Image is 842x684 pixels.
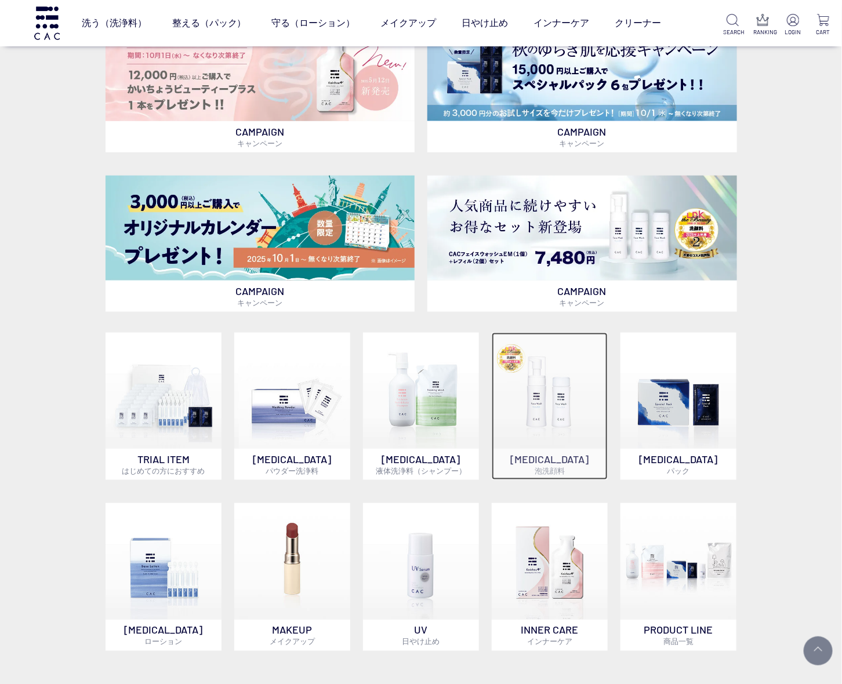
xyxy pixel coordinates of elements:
[237,298,282,307] span: キャンペーン
[462,7,509,39] a: 日やけ止め
[106,176,415,312] a: カレンダープレゼント カレンダープレゼント CAMPAIGNキャンペーン
[266,466,318,475] span: パウダー洗浄料
[106,121,415,152] p: CAMPAIGN
[753,28,772,37] p: RANKING
[427,176,737,281] img: フェイスウォッシュ＋レフィル2個セット
[106,449,222,480] p: TRIAL ITEM
[615,7,662,39] a: クリーナー
[106,620,222,651] p: [MEDICAL_DATA]
[427,16,737,152] a: スペシャルパックお試しプレゼント スペシャルパックお試しプレゼント CAMPAIGNキャンペーン
[427,16,737,121] img: スペシャルパックお試しプレゼント
[402,637,440,646] span: 日やけ止め
[106,281,415,312] p: CAMPAIGN
[172,7,246,39] a: 整える（パック）
[492,449,608,480] p: [MEDICAL_DATA]
[106,16,415,121] img: 腸活お試しキャンペーン
[620,333,736,480] a: [MEDICAL_DATA]パック
[663,637,694,646] span: 商品一覧
[106,333,222,449] img: トライアルセット
[234,620,350,651] p: MAKEUP
[427,176,737,312] a: フェイスウォッシュ＋レフィル2個セット フェイスウォッシュ＋レフィル2個セット CAMPAIGNキャンペーン
[492,333,608,449] img: 泡洗顔料
[620,503,736,650] a: PRODUCT LINE商品一覧
[363,333,479,480] a: [MEDICAL_DATA]液体洗浄料（シャンプー）
[814,28,833,37] p: CART
[814,14,833,37] a: CART
[363,503,479,650] a: UV日やけ止め
[106,333,222,480] a: トライアルセット TRIAL ITEMはじめての方におすすめ
[270,637,315,646] span: メイクアップ
[234,333,350,480] a: [MEDICAL_DATA]パウダー洗浄料
[492,503,608,650] a: インナーケア INNER CAREインナーケア
[122,466,205,475] span: はじめての方におすすめ
[106,16,415,152] a: 腸活お試しキャンペーン 腸活お試しキャンペーン CAMPAIGNキャンペーン
[527,637,572,646] span: インナーケア
[492,503,608,619] img: インナーケア
[272,7,355,39] a: 守る（ローション）
[620,620,736,651] p: PRODUCT LINE
[535,466,565,475] span: 泡洗顔料
[620,449,736,480] p: [MEDICAL_DATA]
[363,449,479,480] p: [MEDICAL_DATA]
[753,14,772,37] a: RANKING
[234,503,350,650] a: MAKEUPメイクアップ
[492,620,608,651] p: INNER CARE
[560,139,605,148] span: キャンペーン
[723,14,742,37] a: SEARCH
[106,503,222,650] a: [MEDICAL_DATA]ローション
[82,7,147,39] a: 洗う（洗浄料）
[237,139,282,148] span: キャンペーン
[783,28,803,37] p: LOGIN
[144,637,182,646] span: ローション
[783,14,803,37] a: LOGIN
[492,333,608,480] a: 泡洗顔料 [MEDICAL_DATA]泡洗顔料
[427,281,737,312] p: CAMPAIGN
[376,466,466,475] span: 液体洗浄料（シャンプー）
[106,176,415,281] img: カレンダープレゼント
[32,6,61,39] img: logo
[381,7,437,39] a: メイクアップ
[560,298,605,307] span: キャンペーン
[234,449,350,480] p: [MEDICAL_DATA]
[427,121,737,152] p: CAMPAIGN
[363,620,479,651] p: UV
[723,28,742,37] p: SEARCH
[534,7,590,39] a: インナーケア
[667,466,690,475] span: パック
